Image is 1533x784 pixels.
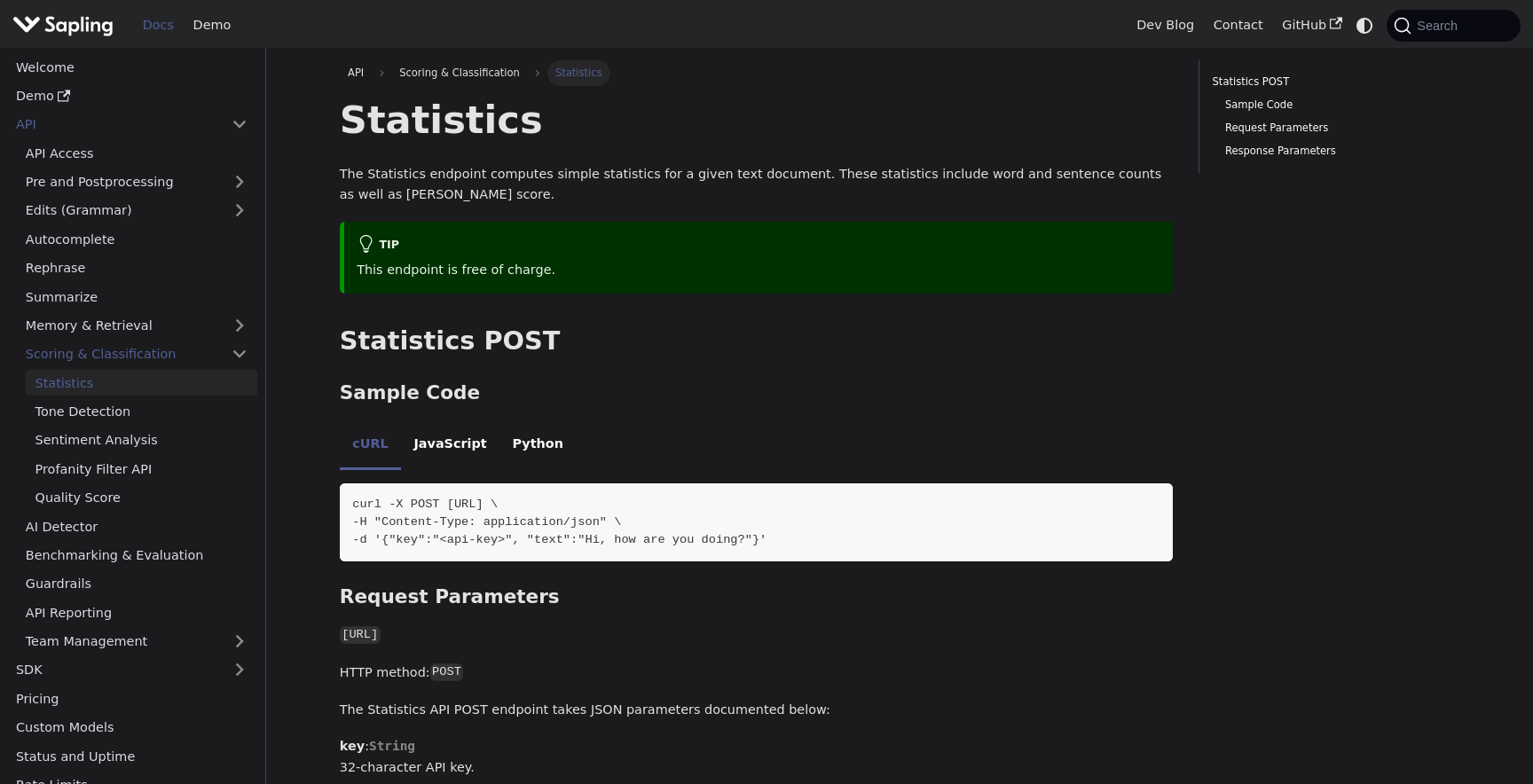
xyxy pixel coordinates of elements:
li: cURL [340,421,401,471]
button: Search (Command+K) [1387,10,1520,42]
a: Scoring & Classification [16,341,257,367]
p: HTTP method: [340,662,1174,684]
a: Statistics [26,370,257,396]
span: Search [1411,19,1468,33]
a: Demo [184,12,240,39]
h3: Request Parameters [340,585,1174,609]
li: JavaScript [401,421,499,471]
a: Benchmarking & Evaluation [16,543,257,568]
a: Summarize [16,284,257,310]
img: Sapling.ai [12,12,114,38]
a: Memory & Retrieval [16,313,257,339]
h3: Sample Code [340,381,1174,405]
a: Request Parameters [1225,120,1447,137]
h2: Statistics POST [340,325,1174,357]
a: API Access [16,140,257,166]
a: Statistics POST [1213,74,1453,90]
a: Pre and Postprocessing [16,169,257,195]
nav: Breadcrumbs [340,60,1174,85]
a: Response Parameters [1225,143,1447,160]
button: Switch between dark and light mode (currently system mode) [1352,12,1378,38]
span: Statistics [547,60,610,85]
div: tip [357,235,1160,256]
span: API [348,67,364,79]
a: Quality Score [26,485,257,511]
a: Team Management [16,629,257,655]
a: GitHub [1272,12,1351,39]
a: AI Detector [16,514,257,539]
span: -d '{"key":"<api-key>", "text":"Hi, how are you doing?"}' [352,533,766,546]
a: Pricing [6,686,257,711]
strong: key [340,739,365,753]
a: Edits (Grammar) [16,198,257,223]
a: Profanity Filter API [26,456,257,482]
span: String [369,739,415,753]
a: Status and Uptime [6,743,257,769]
code: [URL] [340,626,381,644]
a: Sentiment Analysis [26,427,257,453]
a: API [340,60,373,85]
a: Contact [1204,12,1273,39]
a: Rephrase [16,255,257,281]
a: API [6,112,222,137]
span: Scoring & Classification [391,60,528,85]
span: curl -X POST [URL] \ [352,498,498,511]
p: : 32-character API key. [340,736,1174,779]
a: SDK [6,657,222,683]
a: Docs [133,12,184,39]
a: Custom Models [6,715,257,741]
a: API Reporting [16,600,257,625]
a: Dev Blog [1127,12,1203,39]
h1: Statistics [340,96,1174,144]
li: Python [499,421,576,471]
p: The Statistics API POST endpoint takes JSON parameters documented below: [340,700,1174,721]
a: Sapling.aiSapling.ai [12,12,120,38]
a: Demo [6,83,257,109]
button: Expand sidebar category 'SDK' [222,657,257,683]
code: POST [430,663,464,681]
p: This endpoint is free of charge. [357,260,1160,281]
button: Collapse sidebar category 'API' [222,112,257,137]
a: Autocomplete [16,226,257,252]
a: Tone Detection [26,399,257,425]
span: -H "Content-Type: application/json" \ [352,515,621,529]
a: Sample Code [1225,97,1447,114]
a: Guardrails [16,571,257,597]
p: The Statistics endpoint computes simple statistics for a given text document. These statistics in... [340,164,1174,207]
a: Welcome [6,54,257,80]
